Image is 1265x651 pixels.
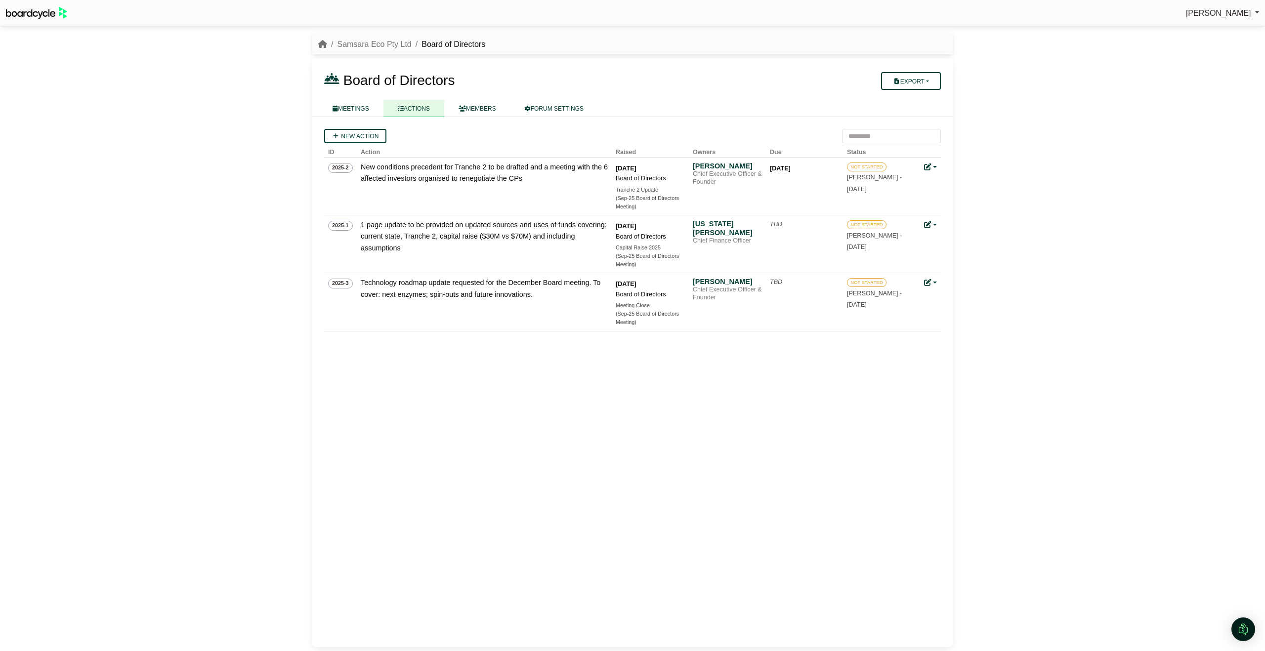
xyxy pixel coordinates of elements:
div: [PERSON_NAME] [693,277,762,286]
a: NOT STARTED [PERSON_NAME] -[DATE] [847,162,916,192]
div: (Sep-25 Board of Directors Meeting) [616,252,685,269]
a: [PERSON_NAME] Chief Executive Officer & Founder [693,162,762,186]
div: Meeting Close [616,301,685,310]
th: Status [843,143,920,158]
div: Capital Raise 2025 [616,244,685,252]
span: 2025-1 [328,221,353,231]
div: [DATE] [770,163,839,173]
nav: breadcrumb [318,38,485,51]
div: TBD [770,219,839,229]
th: Owners [689,143,766,158]
span: [PERSON_NAME] [1186,9,1251,17]
div: Chief Executive Officer & Founder [693,286,762,301]
th: Due [766,143,843,158]
span: NOT STARTED [847,278,886,287]
div: Board of Directors [616,232,685,242]
div: [DATE] [616,163,685,173]
div: Tranche 2 Update [616,186,685,194]
a: New action [324,129,386,143]
div: Chief Executive Officer & Founder [693,170,762,186]
div: TBD [770,277,839,287]
a: Tranche 2 Update (Sep-25 Board of Directors Meeting) [616,186,685,211]
span: 2025-2 [328,163,353,173]
div: Open Intercom Messenger [1231,617,1255,641]
div: Technology roadmap update requested for the December Board meeting. To cover: next enzymes; spin-... [361,277,608,300]
div: Chief Finance Officer [693,237,762,245]
a: ACTIONS [383,100,444,117]
a: [PERSON_NAME] [1186,7,1259,20]
span: 2025-3 [328,279,353,288]
a: Capital Raise 2025 (Sep-25 Board of Directors Meeting) [616,244,685,269]
span: [DATE] [847,244,867,250]
img: BoardcycleBlackGreen-aaafeed430059cb809a45853b8cf6d952af9d84e6e89e1f1685b34bfd5cb7d64.svg [6,7,67,19]
div: [DATE] [616,221,685,231]
a: Meeting Close (Sep-25 Board of Directors Meeting) [616,301,685,327]
a: MEMBERS [444,100,510,117]
div: 1 page update to be provided on updated sources and uses of funds covering: current state, Tranch... [361,219,608,253]
small: [PERSON_NAME] - [847,232,902,250]
a: Samsara Eco Pty Ltd [337,40,411,48]
small: [PERSON_NAME] - [847,174,902,192]
small: [PERSON_NAME] - [847,290,902,308]
a: MEETINGS [318,100,383,117]
button: Export [881,72,941,90]
span: NOT STARTED [847,163,886,171]
a: [PERSON_NAME] Chief Executive Officer & Founder [693,277,762,301]
div: New conditions precedent for Tranche 2 to be drafted and a meeting with the 6 affected investors ... [361,162,608,184]
th: ID [324,143,357,158]
div: [PERSON_NAME] [693,162,762,170]
span: Board of Directors [343,73,455,88]
th: Raised [612,143,689,158]
li: Board of Directors [412,38,485,51]
span: [DATE] [847,301,867,308]
a: FORUM SETTINGS [510,100,598,117]
div: (Sep-25 Board of Directors Meeting) [616,310,685,327]
div: [US_STATE][PERSON_NAME] [693,219,762,237]
span: NOT STARTED [847,220,886,229]
div: (Sep-25 Board of Directors Meeting) [616,194,685,211]
div: Board of Directors [616,289,685,299]
div: Board of Directors [616,173,685,183]
a: NOT STARTED [PERSON_NAME] -[DATE] [847,277,916,308]
div: [DATE] [616,279,685,289]
a: NOT STARTED [PERSON_NAME] -[DATE] [847,219,916,250]
span: [DATE] [847,186,867,193]
th: Action [357,143,612,158]
a: [US_STATE][PERSON_NAME] Chief Finance Officer [693,219,762,245]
